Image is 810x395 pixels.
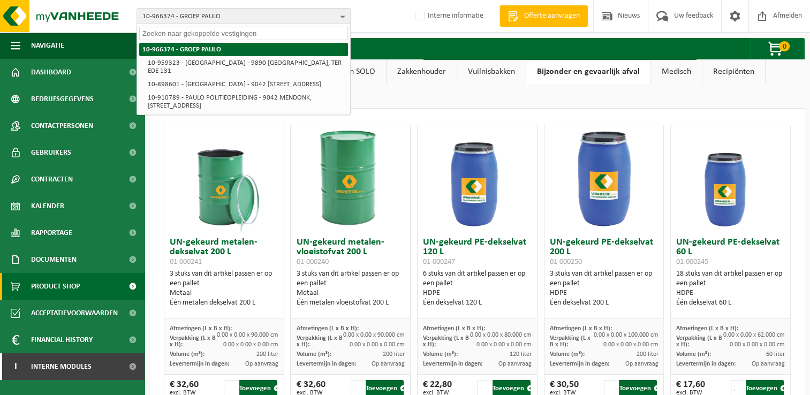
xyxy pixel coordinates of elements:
img: 01-000245 [677,125,784,232]
img: 01-000241 [170,125,277,232]
button: 0 [750,38,804,59]
a: Zakken SOLO [319,59,386,84]
div: 3 stuks van dit artikel passen er op een pallet [550,269,658,308]
div: 3 stuks van dit artikel passen er op een pallet [296,269,405,308]
span: 0.00 x 0.00 x 90.000 cm [217,332,278,338]
span: 60 liter [766,351,785,358]
span: Rapportage [31,219,72,246]
span: 01-000240 [296,258,328,266]
a: Vuilnisbakken [457,59,526,84]
a: Offerte aanvragen [499,5,588,27]
span: Bedrijfsgegevens [31,86,94,112]
a: Bijzonder en gevaarlijk afval [526,59,650,84]
span: Volume (m³): [170,351,205,358]
span: 0.00 x 0.00 x 0.00 cm [350,341,405,348]
span: Offerte aanvragen [521,11,582,21]
span: Volume (m³): [296,351,331,358]
img: 01-000247 [423,125,531,232]
span: 01-000247 [423,258,455,266]
div: HDPE [676,288,785,298]
span: Navigatie [31,32,64,59]
span: Product Shop [31,273,80,300]
span: 0.00 x 0.00 x 90.000 cm [343,332,405,338]
img: 01-000250 [550,125,657,232]
span: 0.00 x 0.00 x 80.000 cm [470,332,532,338]
span: Kalender [31,193,64,219]
li: 10-966374 - GROEP PAULO [139,43,348,56]
span: 0.00 x 0.00 x 0.00 cm [603,341,658,348]
a: Zakkenhouder [387,59,457,84]
span: Levertermijn in dagen: [676,361,736,367]
span: 0.00 x 0.00 x 100.000 cm [593,332,658,338]
span: Verpakking (L x B x H): [423,335,469,348]
h3: UN-gekeurd PE-dekselvat 120 L [423,238,532,267]
span: 0 [779,41,790,51]
span: 01-000245 [676,258,708,266]
span: Verpakking (L x B x H): [170,335,216,348]
span: Afmetingen (L x B x H): [676,325,738,332]
span: Afmetingen (L x B x H): [423,325,485,332]
div: Één dekselvat 200 L [550,298,658,308]
span: Afmetingen (L x B x H): [296,325,358,332]
span: 01-000250 [550,258,582,266]
div: Metaal [296,288,405,298]
div: HDPE [423,288,532,298]
li: 10-959323 - [GEOGRAPHIC_DATA] - 9890 [GEOGRAPHIC_DATA], TER EDE 131 [145,56,348,78]
span: 0.00 x 0.00 x 0.00 cm [730,341,785,348]
span: Levertermijn in dagen: [423,361,482,367]
a: Medisch [651,59,702,84]
div: Één dekselvat 120 L [423,298,532,308]
span: Op aanvraag [752,361,785,367]
span: 200 liter [383,351,405,358]
div: 3 stuks van dit artikel passen er op een pallet [170,269,278,308]
li: 10-910789 - PAULO POLITIEOPLEIDING - 9042 MENDONK, [STREET_ADDRESS] [145,91,348,112]
span: 200 liter [256,351,278,358]
div: 6 stuks van dit artikel passen er op een pallet [423,269,532,308]
h3: UN-gekeurd PE-dekselvat 200 L [550,238,658,267]
span: Gebruikers [31,139,71,166]
li: 10-898601 - [GEOGRAPHIC_DATA] - 9042 [STREET_ADDRESS] [145,78,348,91]
span: Op aanvraag [625,361,658,367]
span: 200 liter [636,351,658,358]
span: Levertermijn in dagen: [296,361,355,367]
span: Verpakking (L x B x H): [676,335,722,348]
span: Verpakking (L x B x H): [550,335,591,348]
span: Afmetingen (L x B x H): [170,325,232,332]
span: Op aanvraag [245,361,278,367]
div: Één metalen vloeistofvat 200 L [296,298,405,308]
span: Volume (m³): [423,351,458,358]
h3: UN-gekeurd metalen-vloeistofvat 200 L [296,238,405,267]
h3: UN-gekeurd PE-dekselvat 60 L [676,238,785,267]
span: Contracten [31,166,73,193]
span: Volume (m³): [550,351,585,358]
label: Interne informatie [413,8,483,24]
span: Op aanvraag [372,361,405,367]
span: Volume (m³): [676,351,711,358]
span: Levertermijn in dagen: [550,361,609,367]
div: 18 stuks van dit artikel passen er op een pallet [676,269,785,308]
div: Één dekselvat 60 L [676,298,785,308]
div: Metaal [170,288,278,298]
button: 10-966374 - GROEP PAULO [137,8,351,24]
span: Verpakking (L x B x H): [296,335,342,348]
input: Zoeken naar gekoppelde vestigingen [139,27,348,40]
span: Interne modules [31,353,92,380]
span: Financial History [31,326,93,353]
h3: UN-gekeurd metalen-dekselvat 200 L [170,238,278,267]
span: Op aanvraag [498,361,532,367]
div: Één metalen dekselvat 200 L [170,298,278,308]
span: Documenten [31,246,77,273]
span: 120 liter [510,351,532,358]
div: HDPE [550,288,658,298]
span: 01-000241 [170,258,202,266]
span: 0.00 x 0.00 x 0.00 cm [223,341,278,348]
span: Levertermijn in dagen: [170,361,229,367]
span: Acceptatievoorwaarden [31,300,118,326]
span: I [11,353,20,380]
span: Contactpersonen [31,112,93,139]
img: 01-000240 [297,125,404,232]
span: 0.00 x 0.00 x 0.00 cm [476,341,532,348]
span: 10-966374 - GROEP PAULO [142,9,336,25]
span: 0.00 x 0.00 x 62.000 cm [723,332,785,338]
span: Dashboard [31,59,71,86]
